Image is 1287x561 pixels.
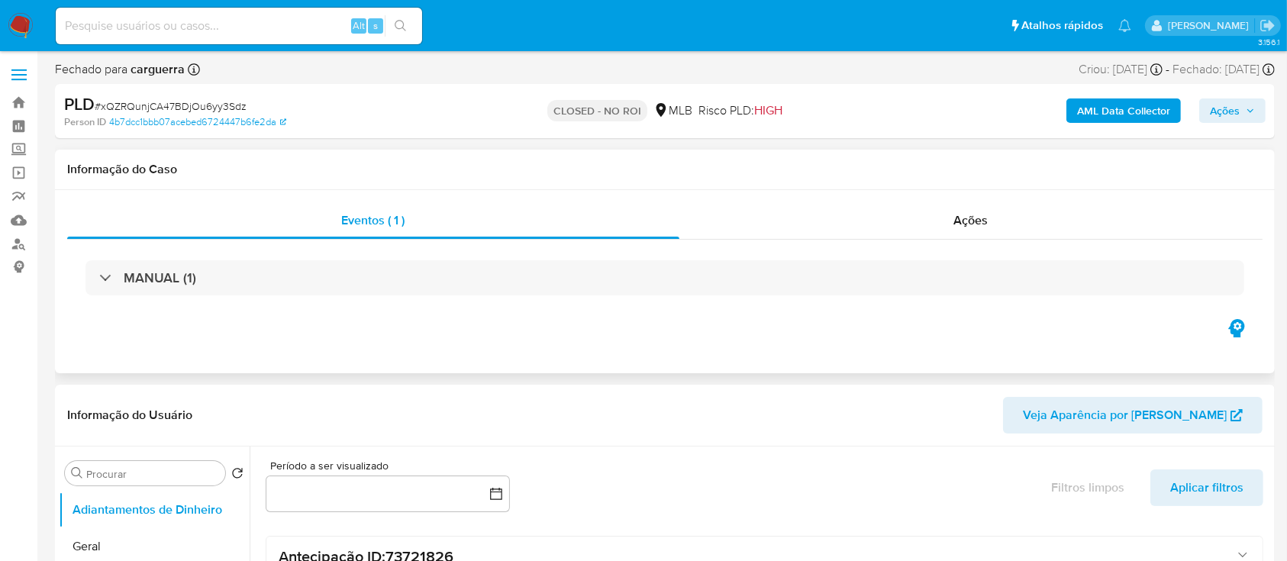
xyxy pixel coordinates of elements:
[698,102,782,119] span: Risco PLD:
[373,18,378,33] span: s
[1172,61,1275,78] div: Fechado: [DATE]
[1210,98,1240,123] span: Ações
[1077,98,1170,123] b: AML Data Collector
[71,467,83,479] button: Procurar
[127,60,185,78] b: carguerra
[56,16,422,36] input: Pesquise usuários ou casos...
[1168,18,1254,33] p: carlos.guerra@mercadopago.com.br
[754,102,782,119] span: HIGH
[124,269,196,286] h3: MANUAL (1)
[1079,61,1163,78] div: Criou: [DATE]
[385,15,416,37] button: search-icon
[1166,61,1169,78] span: -
[109,115,286,129] a: 4b7dcc1bbb07acebed6724447b6fe2da
[231,467,244,484] button: Retornar ao pedido padrão
[954,211,989,229] span: Ações
[85,260,1244,295] div: MANUAL (1)
[353,18,365,33] span: Alt
[1199,98,1266,123] button: Ações
[1023,397,1227,434] span: Veja Aparência por [PERSON_NAME]
[1118,19,1131,32] a: Notificações
[59,492,250,528] button: Adiantamentos de Dinheiro
[1003,397,1263,434] button: Veja Aparência por [PERSON_NAME]
[64,92,95,116] b: PLD
[547,100,647,121] p: CLOSED - NO ROI
[67,408,192,423] h1: Informação do Usuário
[64,115,106,129] b: Person ID
[653,102,692,119] div: MLB
[95,98,247,114] span: # xQZRQunjCA47BDjOu6yy3Sdz
[1260,18,1276,34] a: Sair
[67,162,1263,177] h1: Informação do Caso
[1066,98,1181,123] button: AML Data Collector
[342,211,405,229] span: Eventos ( 1 )
[55,61,185,78] span: Fechado para
[86,467,219,481] input: Procurar
[1021,18,1103,34] span: Atalhos rápidos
